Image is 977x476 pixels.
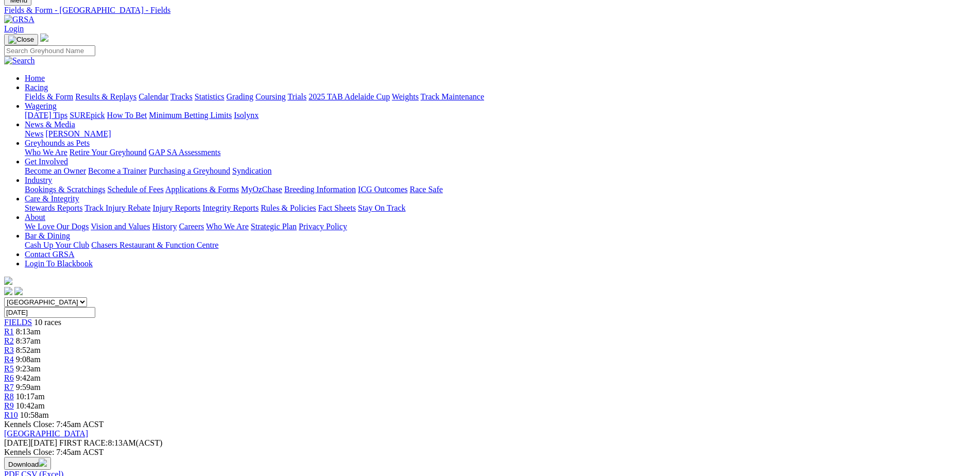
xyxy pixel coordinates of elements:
[4,448,973,457] div: Kennels Close: 7:45am ACST
[91,241,218,249] a: Chasers Restaurant & Function Centre
[45,129,111,138] a: [PERSON_NAME]
[25,176,52,184] a: Industry
[25,157,68,166] a: Get Involved
[149,148,221,157] a: GAP SA Assessments
[25,166,86,175] a: Become an Owner
[16,327,41,336] span: 8:13am
[4,56,35,65] img: Search
[149,111,232,120] a: Minimum Betting Limits
[179,222,204,231] a: Careers
[25,203,973,213] div: Care & Integrity
[358,185,407,194] a: ICG Outcomes
[25,185,105,194] a: Bookings & Scratchings
[70,148,147,157] a: Retire Your Greyhound
[4,45,95,56] input: Search
[25,74,45,82] a: Home
[4,364,14,373] a: R5
[308,92,390,101] a: 2025 TAB Adelaide Cup
[39,458,47,467] img: download.svg
[4,318,32,327] a: FIELDS
[255,92,286,101] a: Coursing
[25,129,973,139] div: News & Media
[152,203,200,212] a: Injury Reports
[25,120,75,129] a: News & Media
[206,222,249,231] a: Who We Are
[107,185,163,194] a: Schedule of Fees
[358,203,405,212] a: Stay On Track
[4,383,14,392] a: R7
[4,420,104,429] span: Kennels Close: 7:45am ACST
[34,318,61,327] span: 10 races
[25,148,973,157] div: Greyhounds as Pets
[4,411,18,419] a: R10
[299,222,347,231] a: Privacy Policy
[234,111,259,120] a: Isolynx
[25,139,90,147] a: Greyhounds as Pets
[4,15,35,24] img: GRSA
[25,129,43,138] a: News
[4,346,14,354] a: R3
[25,259,93,268] a: Login To Blackbook
[25,148,67,157] a: Who We Are
[25,203,82,212] a: Stewards Reports
[25,222,89,231] a: We Love Our Dogs
[409,185,442,194] a: Race Safe
[25,222,973,231] div: About
[25,194,79,203] a: Care & Integrity
[25,231,70,240] a: Bar & Dining
[4,438,57,447] span: [DATE]
[4,373,14,382] span: R6
[25,185,973,194] div: Industry
[4,327,14,336] a: R1
[4,277,12,285] img: logo-grsa-white.png
[227,92,253,101] a: Grading
[4,34,38,45] button: Toggle navigation
[16,383,41,392] span: 9:59am
[40,33,48,42] img: logo-grsa-white.png
[202,203,259,212] a: Integrity Reports
[4,355,14,364] a: R4
[195,92,225,101] a: Statistics
[284,185,356,194] a: Breeding Information
[25,166,973,176] div: Get Involved
[88,166,147,175] a: Become a Trainer
[8,36,34,44] img: Close
[232,166,271,175] a: Syndication
[165,185,239,194] a: Applications & Forms
[287,92,306,101] a: Trials
[25,111,973,120] div: Wagering
[70,111,105,120] a: SUREpick
[84,203,150,212] a: Track Injury Rebate
[241,185,282,194] a: MyOzChase
[421,92,484,101] a: Track Maintenance
[4,307,95,318] input: Select date
[16,392,45,401] span: 10:17am
[4,336,14,345] a: R2
[16,355,41,364] span: 9:08am
[4,457,51,470] button: Download
[75,92,136,101] a: Results & Replays
[4,401,14,410] a: R9
[261,203,316,212] a: Rules & Policies
[59,438,108,447] span: FIRST RACE:
[25,241,89,249] a: Cash Up Your Club
[4,24,24,33] a: Login
[4,392,14,401] a: R8
[16,364,41,373] span: 9:23am
[25,83,48,92] a: Racing
[4,6,973,15] a: Fields & Form - [GEOGRAPHIC_DATA] - Fields
[91,222,150,231] a: Vision and Values
[392,92,419,101] a: Weights
[149,166,230,175] a: Purchasing a Greyhound
[170,92,193,101] a: Tracks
